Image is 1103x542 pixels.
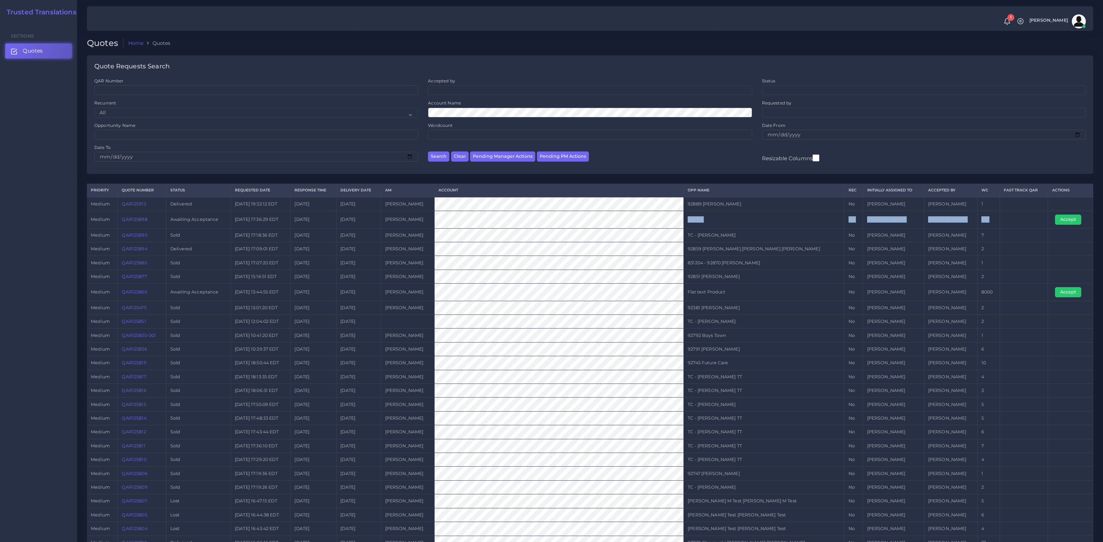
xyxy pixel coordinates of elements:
td: [PERSON_NAME] [863,356,924,370]
label: Date To [94,144,111,150]
td: [PERSON_NAME] [863,398,924,411]
span: 1 [1007,14,1014,21]
label: Opportunity Name [94,122,135,128]
td: [PERSON_NAME] [924,398,977,411]
td: [PERSON_NAME] [381,197,434,211]
span: Quotes [23,47,43,55]
td: [PERSON_NAME] [381,453,434,467]
a: QAR125819 [122,360,146,365]
h4: Quote Requests Search [94,63,170,70]
th: REC [844,184,863,197]
td: [PERSON_NAME] [381,384,434,398]
td: [PERSON_NAME] [924,328,977,342]
a: QAR125894 [122,246,147,251]
td: [DATE] [291,384,336,398]
td: Sold [166,411,231,425]
td: Sold [166,301,231,314]
td: [DATE] 17:36:10 EDT [231,439,290,453]
td: [PERSON_NAME] [863,480,924,494]
td: [DATE] [336,242,381,256]
td: No [844,328,863,342]
a: QAR125895 [122,232,147,238]
td: [DATE] [291,425,336,439]
td: 92859 [PERSON_NAME].[PERSON_NAME].[PERSON_NAME] [683,242,844,256]
label: Wordcount [428,122,452,128]
th: Account [434,184,683,197]
td: [DATE] [336,328,381,342]
td: [DATE] 17:07:20 EDT [231,256,290,270]
th: Priority [87,184,118,197]
td: No [844,242,863,256]
a: QAR125835-001 [122,333,156,338]
td: [PERSON_NAME] [924,342,977,356]
td: [PERSON_NAME] [381,425,434,439]
a: Accept [1055,289,1086,294]
td: 1 [977,197,1000,211]
a: QAR125913 [122,201,146,206]
td: Sold [166,228,231,242]
th: Response Time [291,184,336,197]
td: [DATE] [291,315,336,328]
a: QAR125816 [122,388,146,393]
label: Recurrent [94,100,116,106]
span: medium [91,471,110,476]
td: [DATE] [336,356,381,370]
td: [PERSON_NAME] [381,370,434,384]
td: 5 [977,411,1000,425]
td: 1 [977,256,1000,270]
td: [PERSON_NAME] [924,284,977,301]
td: [DATE] [291,328,336,342]
td: Sold [166,315,231,328]
td: [PERSON_NAME] [924,425,977,439]
td: 7 [977,228,1000,242]
td: 92889 [PERSON_NAME] [683,197,844,211]
label: Account Name [428,100,461,106]
td: [DATE] [291,342,336,356]
td: [PERSON_NAME] [924,242,977,256]
td: 3 [977,384,1000,398]
td: [PERSON_NAME] [863,315,924,328]
td: No [844,439,863,453]
span: [PERSON_NAME] [1029,18,1068,23]
td: No [844,384,863,398]
td: [PERSON_NAME] [924,384,977,398]
td: [DATE] [291,398,336,411]
td: Sold [166,356,231,370]
td: [DATE] [291,270,336,283]
td: [DATE] 17:43:44 EDT [231,425,290,439]
td: [PERSON_NAME] [381,342,434,356]
td: 1 [977,467,1000,480]
td: [DATE] 17:09:01 EDT [231,242,290,256]
td: 2 [977,315,1000,328]
td: TC - [PERSON_NAME] TT [683,411,844,425]
span: medium [91,429,110,434]
a: QAR125817 [122,374,146,379]
th: AM [381,184,434,197]
span: medium [91,274,110,279]
td: 831204 - 92870 [PERSON_NAME] [683,256,844,270]
td: Awaiting Acceptance [166,211,231,228]
td: [PERSON_NAME] [381,211,434,228]
a: QAR125815 [122,402,146,407]
td: 10 [977,356,1000,370]
label: Requested by [762,100,792,106]
td: [DATE] 17:48:33 EDT [231,411,290,425]
td: [DATE] [336,370,381,384]
th: Fast Track QAR [1000,184,1048,197]
td: TC - [PERSON_NAME] TT [683,453,844,467]
td: 8000 [977,284,1000,301]
img: avatar [1072,14,1086,28]
span: medium [91,260,110,265]
td: No [844,228,863,242]
a: QAR125805 [122,512,147,517]
td: [PERSON_NAME] [924,411,977,425]
a: 1 [1001,18,1013,25]
td: [DATE] [291,411,336,425]
span: medium [91,415,110,421]
td: [PERSON_NAME] [863,439,924,453]
td: No [844,480,863,494]
td: [DATE] [336,301,381,314]
span: medium [91,457,110,462]
label: QAR Number [94,78,123,84]
td: [PERSON_NAME] [863,467,924,480]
